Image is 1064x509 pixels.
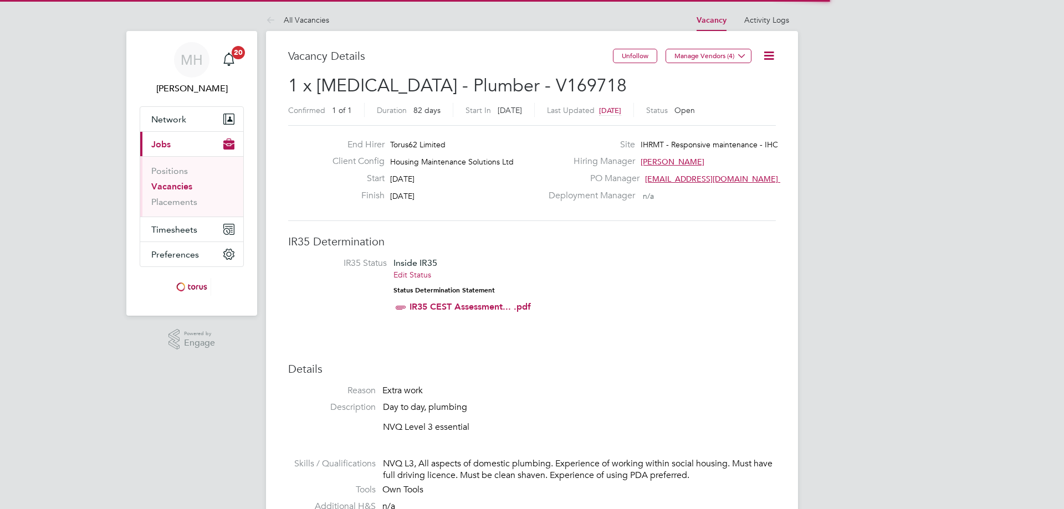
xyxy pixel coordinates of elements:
span: [DATE] [390,191,415,201]
label: Last Updated [547,105,595,115]
a: All Vacancies [266,15,329,25]
span: Own Tools [382,484,423,495]
span: Preferences [151,249,199,260]
span: MH [181,53,203,67]
a: Placements [151,197,197,207]
span: [DATE] [498,105,522,115]
span: Extra work [382,385,423,396]
span: Network [151,114,186,125]
a: Activity Logs [744,15,789,25]
span: IHRMT - Responsive maintenance - IHC [641,140,778,150]
a: 20 [218,42,240,78]
a: Vacancies [151,181,192,192]
span: n/a [643,191,654,201]
span: Engage [184,338,215,348]
span: [PERSON_NAME] [641,157,704,167]
label: Start In [465,105,491,115]
span: 1 of 1 [332,105,352,115]
label: Status [646,105,668,115]
label: Duration [377,105,407,115]
label: Hiring Manager [542,156,635,167]
span: 20 [232,46,245,59]
label: Skills / Qualifications [288,458,376,470]
button: Preferences [140,242,243,266]
button: Unfollow [613,49,657,63]
span: Torus62 Limited [390,140,446,150]
a: IR35 CEST Assessment... .pdf [410,301,531,312]
span: [DATE] [599,106,621,115]
label: Confirmed [288,105,325,115]
span: Powered by [184,329,215,338]
button: Timesheets [140,217,243,241]
span: [DATE] [390,174,415,184]
label: IR35 Status [299,258,387,269]
h3: Vacancy Details [288,49,613,63]
label: PO Manager [542,173,640,184]
label: Deployment Manager [542,190,635,202]
label: Client Config [324,156,385,167]
button: Manage Vendors (4) [666,49,751,63]
label: Site [542,139,635,151]
label: Tools [288,484,376,496]
span: [EMAIL_ADDRESS][DOMAIN_NAME] working@toru… [645,174,837,184]
p: Day to day, plumbing [383,402,776,413]
label: Description [288,402,376,413]
label: End Hirer [324,139,385,151]
a: MH[PERSON_NAME] [140,42,244,95]
span: Open [674,105,695,115]
label: Reason [288,385,376,397]
span: Mark Haley [140,82,244,95]
a: Go to home page [140,278,244,296]
span: 82 days [413,105,441,115]
span: Inside IR35 [393,258,437,268]
div: Jobs [140,156,243,217]
h3: IR35 Determination [288,234,776,249]
strong: Status Determination Statement [393,286,495,294]
img: torus-logo-retina.png [172,278,211,296]
label: Start [324,173,385,184]
button: Jobs [140,132,243,156]
span: Timesheets [151,224,197,235]
a: Edit Status [393,270,431,280]
a: Powered byEngage [168,329,216,350]
a: Vacancy [697,16,727,25]
span: 1 x [MEDICAL_DATA] - Plumber - V169718 [288,75,627,96]
h3: Details [288,362,776,376]
button: Network [140,107,243,131]
span: Housing Maintenance Solutions Ltd [390,157,514,167]
span: Jobs [151,139,171,150]
p: NVQ Level 3 essential [383,421,776,433]
nav: Main navigation [126,31,257,316]
div: NVQ L3, All aspects of domestic plumbing. Experience of working within social housing. Must have ... [383,458,776,481]
a: Positions [151,166,188,176]
label: Finish [324,190,385,202]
